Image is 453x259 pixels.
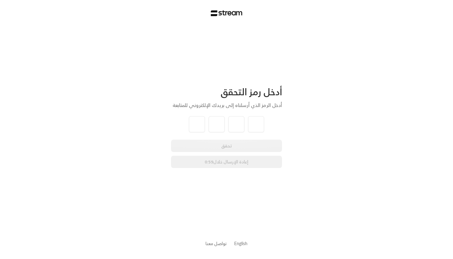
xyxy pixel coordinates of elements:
[171,101,282,109] div: أدخل الرمز الذي أرسلناه إلى بريدك الإلكتروني للمتابعة
[211,10,243,16] img: Stream Logo
[206,240,227,247] a: تواصل معنا
[234,238,247,249] a: English
[171,86,282,98] div: أدخل رمز التحقق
